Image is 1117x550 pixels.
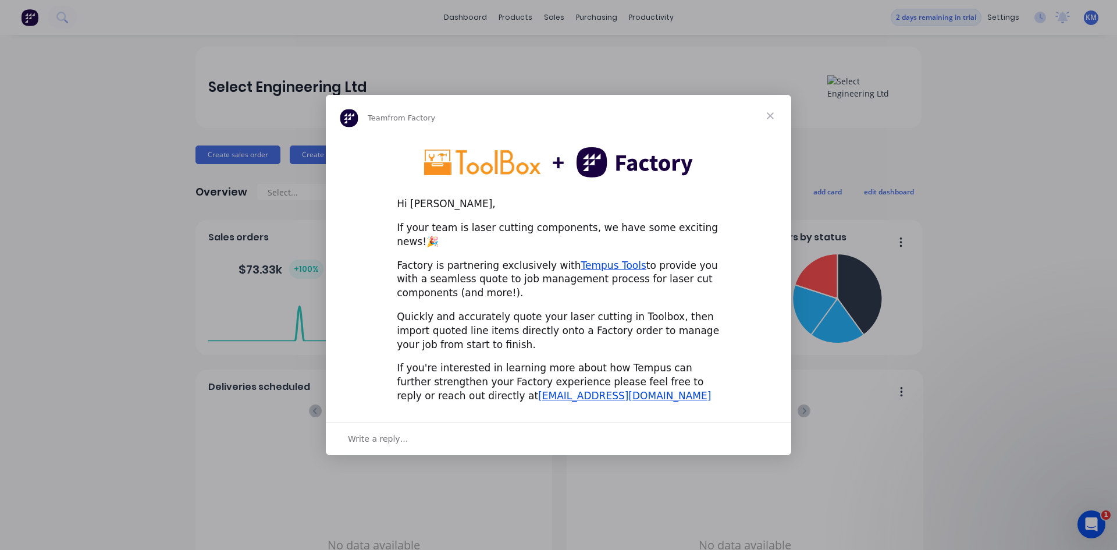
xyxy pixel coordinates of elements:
[397,197,720,211] div: Hi [PERSON_NAME],
[397,310,720,352] div: Quickly and accurately quote your laser cutting in Toolbox, then import quoted line items directl...
[368,113,387,122] span: Team
[340,109,358,127] img: Profile image for Team
[538,390,711,402] a: [EMAIL_ADDRESS][DOMAIN_NAME]
[348,431,408,446] span: Write a reply…
[397,221,720,249] div: If your team is laser cutting components, we have some exciting news!🎉
[397,361,720,403] div: If you're interested in learning more about how Tempus can further strengthen your Factory experi...
[326,422,791,455] div: Open conversation and reply
[397,259,720,300] div: Factory is partnering exclusively with to provide you with a seamless quote to job management pro...
[387,113,435,122] span: from Factory
[581,260,646,271] a: Tempus Tools
[749,95,791,137] span: Close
